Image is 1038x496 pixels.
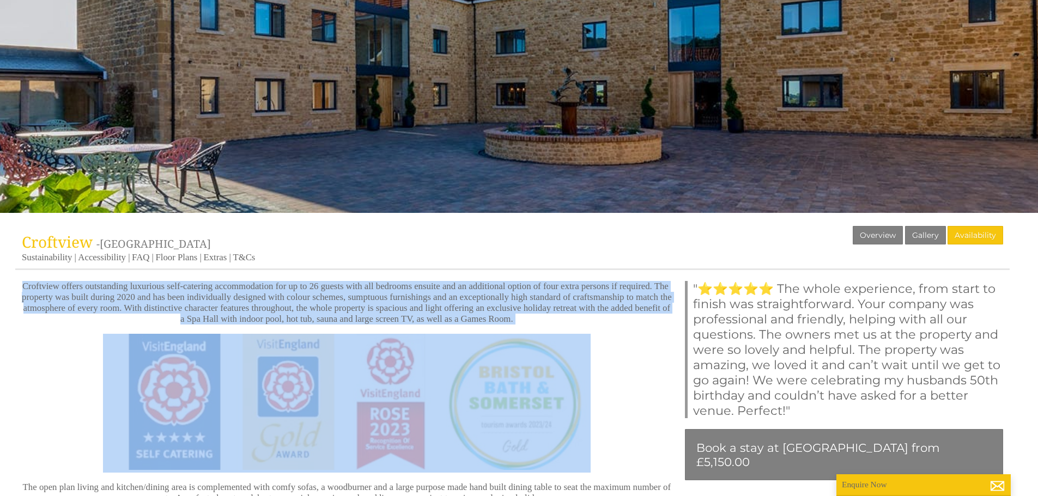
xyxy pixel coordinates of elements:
[685,429,1003,480] a: Book a stay at [GEOGRAPHIC_DATA] from £5,150.00
[948,226,1003,244] a: Availability
[853,226,903,244] a: Overview
[78,252,126,262] a: Accessibility
[132,252,149,262] a: FAQ
[685,281,1003,418] blockquote: "⭐⭐⭐⭐⭐ The whole experience, from start to finish was straightforward. Your company was professio...
[155,252,197,262] a: Floor Plans
[96,236,211,251] span: -
[103,334,590,470] img: Hinton Park Holidays awards
[100,236,211,251] a: [GEOGRAPHIC_DATA]
[905,226,946,244] a: Gallery
[842,480,1005,489] p: Enquire Now
[22,252,72,262] a: Sustainability
[22,281,672,324] p: Croftview offers outstanding luxurious self-catering accommodation for up to 26 guests with all b...
[203,252,227,262] a: Extras
[22,231,96,252] a: Croftview
[22,231,93,252] span: Croftview
[233,252,255,262] a: T&Cs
